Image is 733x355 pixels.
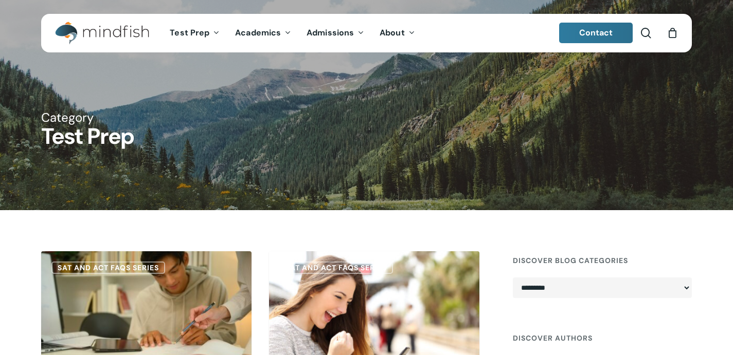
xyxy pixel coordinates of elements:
a: SAT and ACT FAQs Series [51,261,165,274]
span: About [380,27,405,38]
span: Admissions [307,27,354,38]
a: Cart [667,27,678,39]
h4: Discover Blog Categories [513,251,692,270]
h1: Test Prep [41,125,692,147]
a: SAT and ACT FAQs Series [279,261,393,274]
span: Academics [235,27,281,38]
header: Main Menu [41,14,692,52]
span: Contact [579,27,613,38]
a: Contact [559,23,633,43]
span: Test Prep [170,27,209,38]
a: About [372,29,423,38]
span: Category [41,109,94,125]
h4: Discover Authors [513,329,692,347]
a: Test Prep [162,29,227,38]
a: Admissions [299,29,372,38]
nav: Main Menu [162,14,422,52]
a: Academics [227,29,299,38]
